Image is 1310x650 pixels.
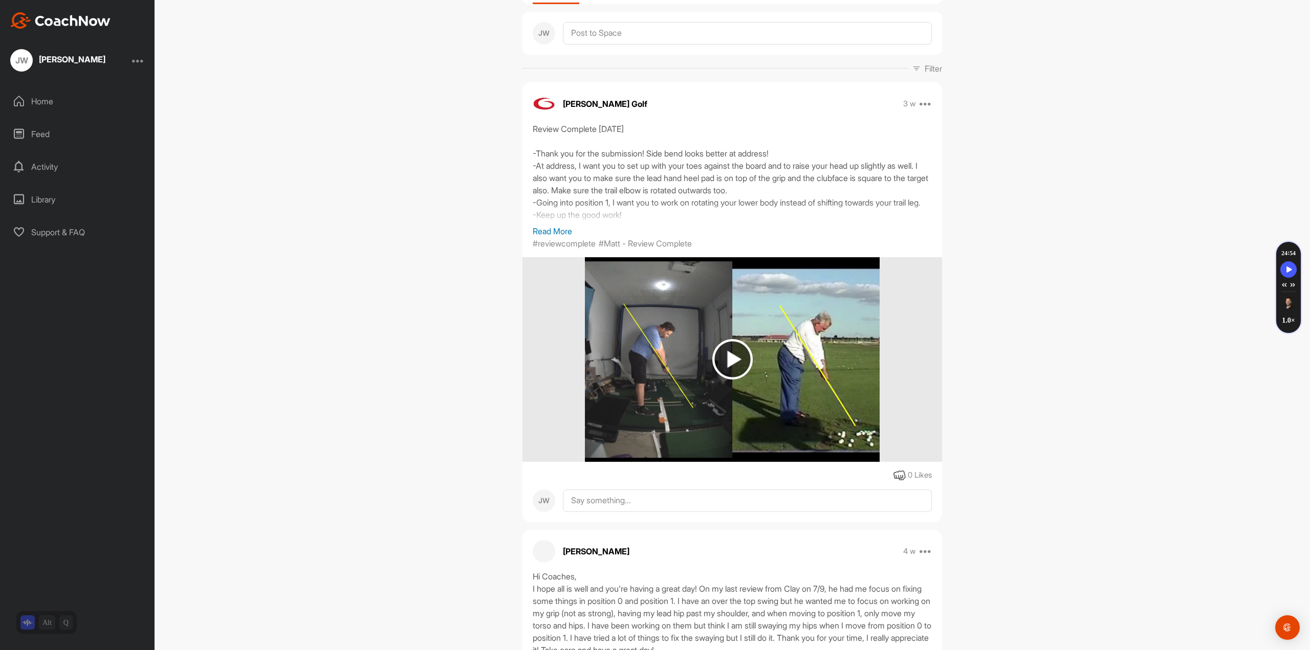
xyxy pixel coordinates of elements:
img: media [585,257,879,462]
p: 4 w [903,546,916,556]
p: [PERSON_NAME] [563,545,629,557]
div: Library [6,187,150,212]
p: #Matt - Review Complete [599,237,692,250]
div: Activity [6,154,150,180]
div: 0 Likes [908,469,932,481]
div: Open Intercom Messenger [1275,615,1300,640]
p: 3 w [903,99,916,109]
img: play [712,339,753,379]
div: Support & FAQ [6,219,150,245]
p: [PERSON_NAME] Golf [563,98,647,110]
div: [PERSON_NAME] [39,55,105,63]
div: JW [10,49,33,72]
p: Filter [925,62,942,75]
div: JW [533,489,555,512]
p: Read More [533,225,932,237]
img: CoachNow [10,12,111,29]
p: #reviewcomplete [533,237,596,250]
div: Home [6,88,150,114]
div: Feed [6,121,150,147]
div: Review Complete [DATE] -Thank you for the submission! Side bend looks better at address! -At addr... [533,123,932,225]
img: avatar [533,93,555,115]
div: JW [533,22,555,44]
